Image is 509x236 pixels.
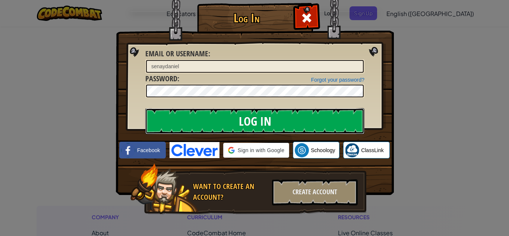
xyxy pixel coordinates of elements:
[238,147,284,154] span: Sign in with Google
[145,73,177,84] span: Password
[272,179,358,205] div: Create Account
[121,143,135,157] img: facebook_small.png
[311,147,335,154] span: Schoology
[295,143,309,157] img: schoology.png
[193,181,268,202] div: Want to create an account?
[145,48,210,59] label: :
[223,143,289,158] div: Sign in with Google
[170,142,219,158] img: clever-logo-blue.png
[145,48,208,59] span: Email or Username
[145,108,364,134] input: Log In
[199,12,294,25] h1: Log In
[361,147,384,154] span: ClassLink
[311,77,364,83] a: Forgot your password?
[345,143,359,157] img: classlink-logo-small.png
[137,147,160,154] span: Facebook
[145,73,179,84] label: :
